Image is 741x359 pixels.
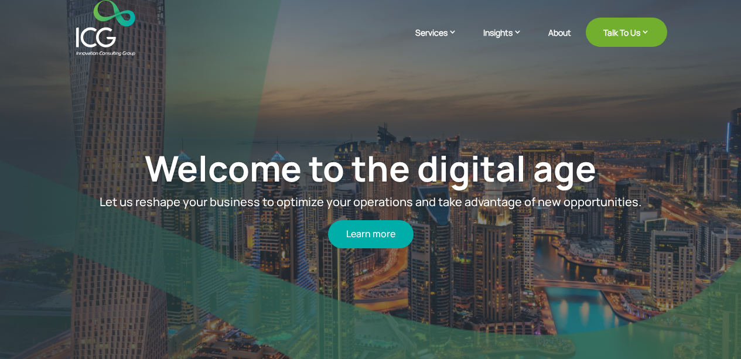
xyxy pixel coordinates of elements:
a: About [548,28,571,56]
span: Let us reshape your business to optimize your operations and take advantage of new opportunities. [100,193,641,209]
a: Welcome to the digital age [145,143,596,192]
a: Learn more [328,220,414,248]
iframe: Chat Widget [682,303,741,359]
a: Talk To Us [586,18,667,47]
a: Insights [483,26,534,56]
a: Services [415,26,469,56]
